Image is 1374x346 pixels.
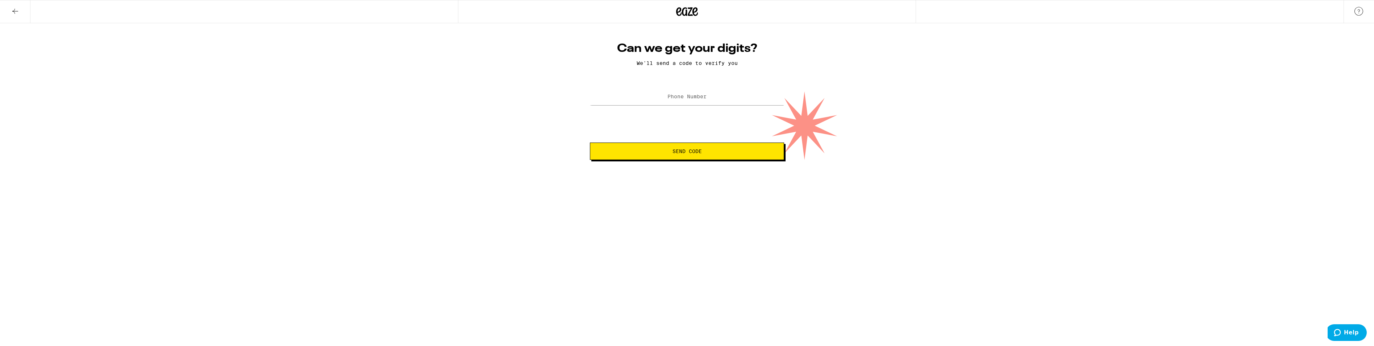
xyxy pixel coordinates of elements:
[673,149,702,154] span: Send Code
[590,143,784,160] button: Send Code
[1328,324,1367,342] iframe: Opens a widget where you can find more information
[667,94,707,99] label: Phone Number
[590,89,784,105] input: Phone Number
[590,60,784,66] p: We'll send a code to verify you
[590,41,784,56] h1: Can we get your digits?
